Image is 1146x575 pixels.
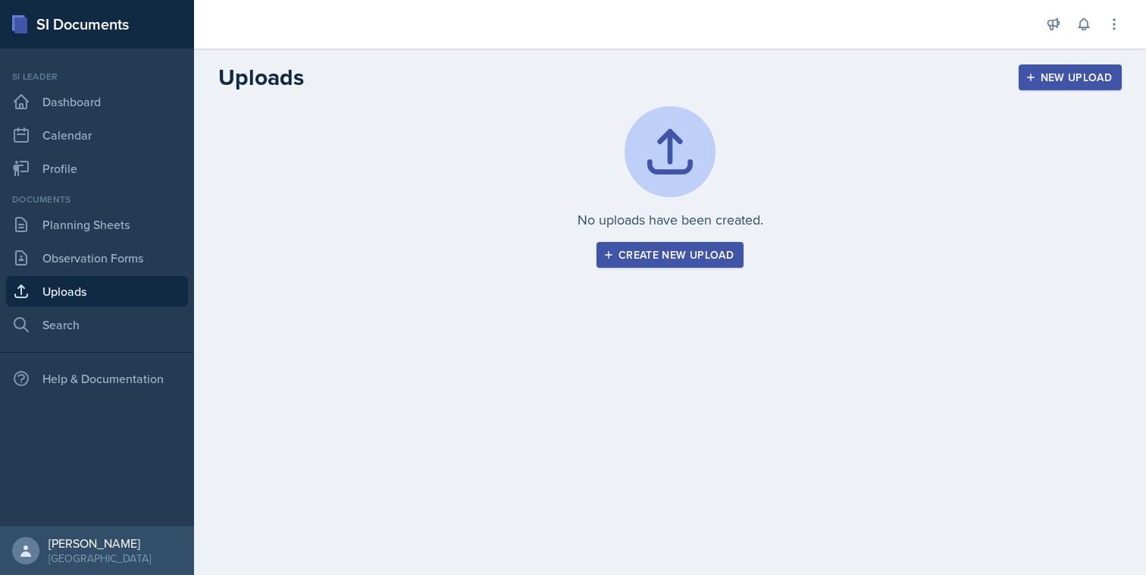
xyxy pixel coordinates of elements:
div: Documents [6,193,188,206]
a: Planning Sheets [6,209,188,240]
a: Uploads [6,276,188,306]
a: Observation Forms [6,243,188,273]
div: [PERSON_NAME] [49,536,151,551]
h2: Uploads [218,64,304,91]
div: [GEOGRAPHIC_DATA] [49,551,151,566]
button: Create new upload [596,242,744,268]
p: No uploads have been created. [578,209,763,230]
a: Search [6,309,188,340]
button: New Upload [1019,64,1123,90]
div: Create new upload [606,249,734,261]
a: Profile [6,153,188,184]
div: New Upload [1029,71,1113,83]
div: Si leader [6,70,188,83]
div: Help & Documentation [6,363,188,394]
a: Calendar [6,120,188,150]
a: Dashboard [6,86,188,117]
